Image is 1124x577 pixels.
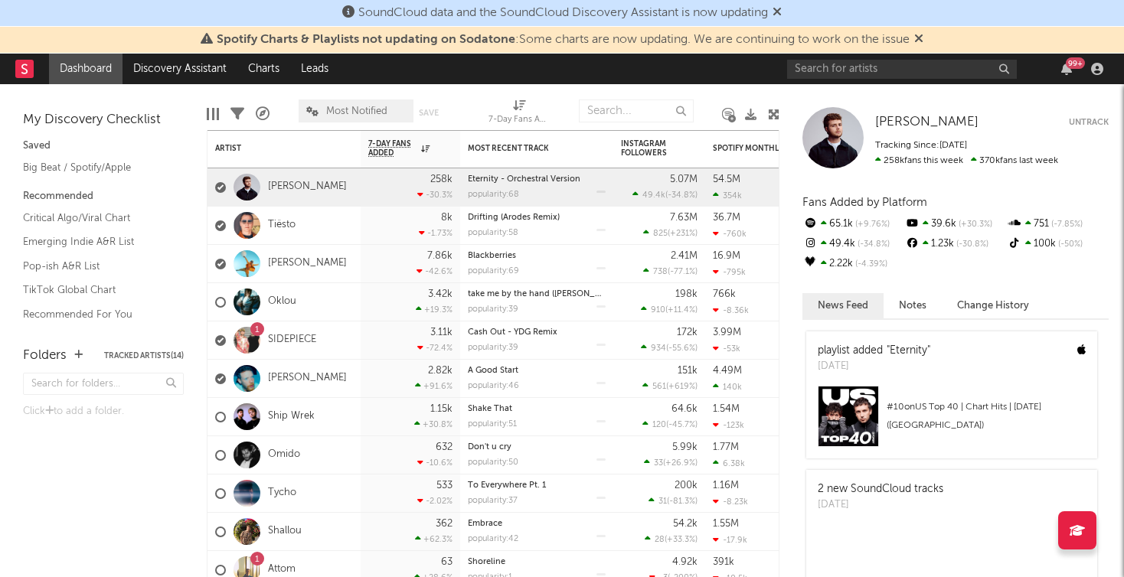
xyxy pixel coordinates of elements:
a: SIDEPIECE [268,334,316,347]
div: 533 [436,481,453,491]
span: +9.76 % [853,220,890,229]
span: 258k fans this week [875,156,963,165]
button: Untrack [1069,115,1109,130]
div: 7-Day Fans Added (7-Day Fans Added) [488,111,550,129]
div: Don't u cry [468,443,606,451]
div: popularity: 42 [468,535,518,543]
a: [PERSON_NAME] [268,257,347,270]
div: 49.4k [802,234,904,254]
div: -30.3 % [417,190,453,200]
div: ( ) [632,190,698,200]
div: ( ) [641,343,698,353]
div: ( ) [642,381,698,391]
div: -53k [713,344,740,354]
input: Search for folders... [23,373,184,395]
div: A&R Pipeline [256,92,270,136]
a: take me by the hand ([PERSON_NAME] remix) [468,290,648,298]
div: 1.15k [430,404,453,414]
div: ( ) [643,266,698,276]
div: popularity: 51 [468,420,517,429]
div: 6.38k [713,458,745,468]
div: ( ) [645,534,698,544]
a: Cash Out - YDG Remix [468,328,557,337]
a: [PERSON_NAME] [268,372,347,385]
div: -1.73 % [419,228,453,238]
div: 54.5M [713,174,740,184]
div: -795k [713,267,746,277]
a: Tycho [268,487,296,500]
div: Eternity - Orchestral Version [468,175,606,184]
div: take me by the hand (Aaron Hibell remix) [468,290,606,298]
div: -2.02 % [417,496,453,506]
div: Saved [23,137,184,155]
a: To Everywhere Pt. 1 [468,481,546,490]
a: Dashboard [49,54,123,84]
div: ( ) [641,305,698,315]
span: -7.85 % [1049,220,1083,229]
span: 120 [652,421,666,429]
div: 3.99M [713,328,741,337]
button: 99+ [1061,63,1072,75]
a: Critical Algo/Viral Chart [23,210,168,227]
div: -123k [713,420,744,430]
button: Save [419,109,439,117]
span: 7-Day Fans Added [368,139,417,158]
div: Shoreline [468,558,606,566]
div: 8k [441,213,453,223]
span: -55.6 % [668,344,695,353]
div: Spotify Monthly Listeners [713,144,828,153]
span: 910 [651,306,665,315]
span: Tracking Since: [DATE] [875,141,967,150]
a: Drifting (Arodes Remix) [468,214,560,222]
a: Ship Wrek [268,410,315,423]
a: Recommended For You [23,306,168,323]
div: 258k [430,174,453,184]
span: 33 [654,459,663,468]
a: Big Beat / Spotify/Apple [23,159,168,176]
div: -42.6 % [417,266,453,276]
button: News Feed [802,293,884,318]
a: Blackberries [468,252,516,260]
div: +62.3 % [415,534,453,544]
a: Shoreline [468,558,505,566]
div: -8.36k [713,305,749,315]
span: -81.3 % [669,497,695,506]
div: 140k [713,382,742,392]
div: 99 + [1066,57,1085,69]
a: Eternity - Orchestral Version [468,175,580,184]
div: 2.82k [428,366,453,376]
div: popularity: 46 [468,382,519,390]
div: 632 [436,442,453,452]
div: ( ) [649,496,698,506]
div: -10.6 % [417,458,453,468]
span: +619 % [668,383,695,391]
a: Embrace [468,520,502,528]
div: popularity: 68 [468,191,519,199]
div: -72.4 % [417,343,453,353]
div: [DATE] [818,359,930,374]
button: Tracked Artists(14) [104,352,184,360]
div: 751 [1007,214,1109,234]
span: -30.8 % [954,240,988,249]
span: -77.1 % [670,268,695,276]
a: Emerging Indie A&R List [23,233,168,250]
a: Leads [290,54,339,84]
div: ( ) [643,228,698,238]
div: To Everywhere Pt. 1 [468,481,606,490]
div: ( ) [644,458,698,468]
input: Search... [579,99,694,122]
div: popularity: 69 [468,267,519,275]
div: +30.8 % [414,419,453,429]
div: 65.1k [802,214,904,234]
a: Omido [268,448,300,461]
div: -8.23k [713,497,748,507]
div: Blackberries [468,252,606,260]
a: Discovery Assistant [123,54,237,84]
div: ( ) [642,419,698,429]
span: : Some charts are now updating. We are continuing to work on the issue [217,34,910,46]
a: Oklou [268,295,296,308]
div: 63 [441,557,453,567]
div: 5.99k [672,442,698,452]
div: 766k [713,289,736,299]
span: +231 % [670,230,695,238]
